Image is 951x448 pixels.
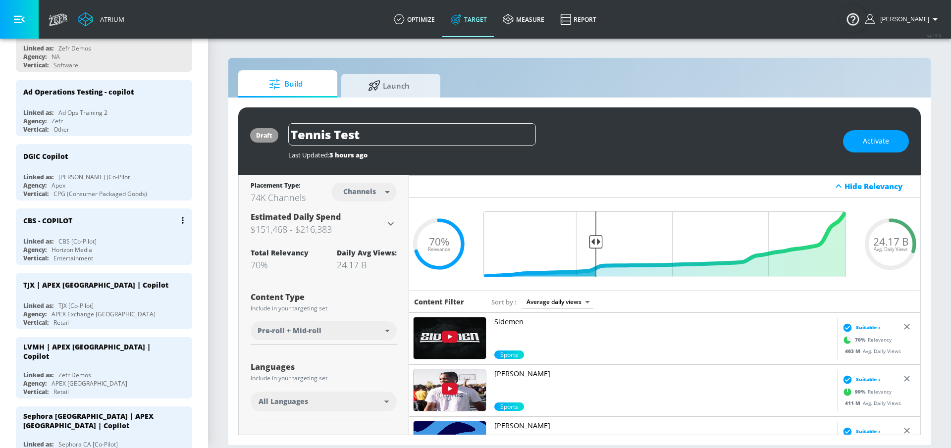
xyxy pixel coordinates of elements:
[23,52,47,61] div: Agency:
[23,371,53,379] div: Linked as:
[52,379,127,388] div: APEX [GEOGRAPHIC_DATA]
[23,411,176,430] div: Sephora [GEOGRAPHIC_DATA] | APEX [GEOGRAPHIC_DATA] | Copilot
[53,254,93,262] div: Entertainment
[58,371,91,379] div: Zefr Demos
[840,427,880,437] div: Suitable ›
[23,254,49,262] div: Vertical:
[337,259,397,271] div: 24.17 B
[53,318,69,327] div: Retail
[23,44,53,52] div: Linked as:
[414,297,464,306] h6: Content Filter
[494,402,524,411] span: Sports
[16,208,192,265] div: CBS - COPILOTLinked as:CBS [Co-Pilot]Agency:Horizon MediaVertical:Entertainment
[494,317,834,350] a: Sidemen
[251,181,306,192] div: Placement Type:
[873,237,908,247] span: 24.17 B
[16,15,192,72] div: Linked as:Zefr DemosAgency:NAVertical:Software
[840,399,901,407] div: Avg. Daily Views
[23,173,53,181] div: Linked as:
[927,33,941,38] span: v 4.19.0
[23,190,49,198] div: Vertical:
[16,337,192,398] div: LVMH | APEX [GEOGRAPHIC_DATA] | CopilotLinked as:Zefr DemosAgency:APEX [GEOGRAPHIC_DATA]Vertical:...
[552,1,604,37] a: Report
[845,348,863,354] span: 463 M
[840,385,892,399] div: Relevancy
[494,402,524,411] div: 99.0%
[429,237,449,247] span: 70%
[863,135,889,148] span: Activate
[258,326,321,336] span: Pre-roll + Mid-roll
[386,1,443,37] a: optimize
[53,125,69,134] div: Other
[855,336,868,344] span: 70 %
[52,246,92,254] div: Horizon Media
[494,369,834,379] p: [PERSON_NAME]
[522,295,593,308] div: Average daily views
[16,273,192,329] div: TJX | APEX [GEOGRAPHIC_DATA] | CopilotLinked as:TJX [Co-Pilot]Agency:APEX Exchange [GEOGRAPHIC_DA...
[414,317,486,359] img: UUDogdKl7t7NHzQ95aEwkdMw
[840,323,880,333] div: Suitable ›
[494,350,524,359] span: Sports
[78,12,124,27] a: Atrium
[23,246,47,254] div: Agency:
[495,1,552,37] a: measure
[843,130,909,152] button: Activate
[58,301,94,310] div: TJX [Co-Pilot]
[53,61,78,69] div: Software
[329,150,368,159] span: 3 hours ago
[251,192,306,203] div: 74K Channels
[58,173,132,181] div: [PERSON_NAME] [Co-Pilot]
[248,72,323,96] span: Build
[409,175,920,198] div: Hide Relevancy
[338,187,381,196] div: Channels
[251,363,397,371] div: Languages
[251,248,309,257] div: Total Relevancy
[16,80,192,136] div: Ad Operations Testing - copilotLinked as:Ad Ops Training 2Agency:ZefrVertical:Other
[840,333,892,348] div: Relevancy
[23,318,49,327] div: Vertical:
[23,237,53,246] div: Linked as:
[414,369,486,411] img: UUkNB_lQah9MLniBLlk97iBw
[428,247,450,251] span: Relevance
[23,151,68,161] div: DGIC Copilot
[351,74,426,98] span: Launch
[53,388,69,396] div: Retail
[58,237,97,246] div: CBS [Co-Pilot]
[494,317,834,327] p: Sidemen
[251,375,397,381] div: Include in your targeting set
[16,144,192,200] div: DGIC CopilotLinked as:[PERSON_NAME] [Co-Pilot]Agency:ApexVertical:CPG (Consumer Packaged Goods)
[23,181,47,190] div: Agency:
[443,1,495,37] a: Target
[256,131,272,140] div: draft
[23,117,47,125] div: Agency:
[23,342,176,361] div: LVMH | APEX [GEOGRAPHIC_DATA] | Copilot
[259,397,308,406] span: All Languages
[876,16,929,23] span: login as: samantha.yip@zefr.com
[288,150,833,159] div: Last Updated:
[494,350,524,359] div: 70.0%
[58,44,91,52] div: Zefr Demos
[23,379,47,388] div: Agency:
[23,61,49,69] div: Vertical:
[23,310,47,318] div: Agency:
[491,298,517,306] span: Sort by
[845,181,915,191] div: Hide Relevancy
[845,399,863,406] span: 411 M
[23,125,49,134] div: Vertical:
[840,348,901,355] div: Avg. Daily Views
[856,428,880,435] span: Suitable ›
[337,248,397,257] div: Daily Avg Views:
[251,259,309,271] div: 70%
[855,388,868,396] span: 99 %
[251,222,385,236] h3: $151,468 - $216,383
[856,324,880,331] span: Suitable ›
[53,190,147,198] div: CPG (Consumer Packaged Goods)
[23,388,49,396] div: Vertical:
[58,108,107,117] div: Ad Ops Training 2
[494,369,834,402] a: [PERSON_NAME]
[251,293,397,301] div: Content Type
